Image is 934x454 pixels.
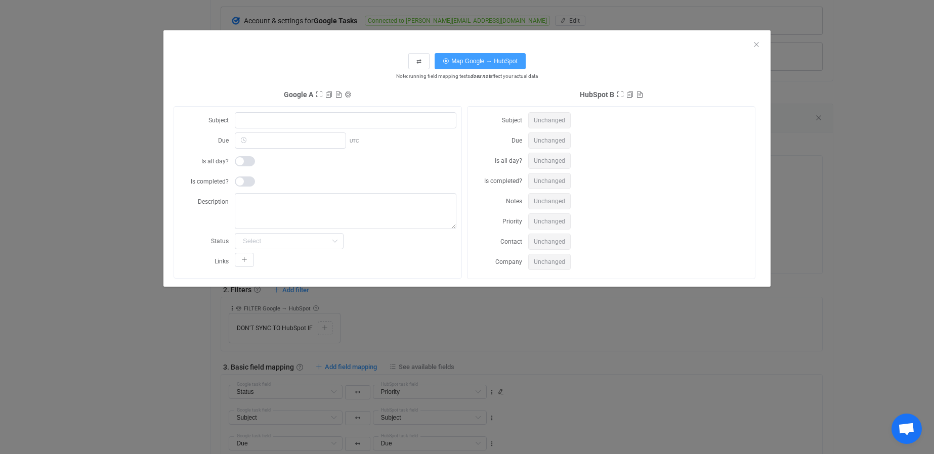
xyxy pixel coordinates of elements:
[174,72,760,81] span: Note: running field mapping tests affect your actual data
[235,233,344,249] input: Select
[528,213,571,230] span: Unchanged
[512,137,522,144] span: Due
[502,218,522,225] span: Priority
[528,234,571,250] span: Unchanged
[528,132,571,149] span: Unchanged
[451,58,518,65] span: Map Google → HubSpot
[506,198,522,205] span: Notes
[528,112,571,128] span: Unchanged
[416,58,421,65] span: ⇄
[435,53,526,69] button: Map Google → HubSpot
[752,40,760,50] button: Close
[163,30,771,287] div: dialog
[484,177,522,185] span: Is completed?
[408,53,430,69] button: ⇄
[495,157,522,164] span: Is all day?
[502,117,522,124] span: Subject
[495,258,522,265] span: Company
[211,238,229,245] span: Status
[528,173,571,189] span: Unchanged
[218,137,229,144] span: Due
[201,158,229,165] span: Is all day?
[208,117,229,124] span: Subject
[467,88,755,101] h4: HubSpot B
[198,198,229,205] span: Description
[470,73,490,79] i: does not
[215,258,229,265] span: Links
[528,254,571,270] span: Unchanged
[191,178,229,185] span: Is completed?
[174,88,462,101] h4: Google A
[891,414,922,444] div: Open chat
[500,238,522,245] span: Contact
[528,193,571,209] span: Unchanged
[528,153,571,169] span: Unchanged
[350,138,359,144] span: UTC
